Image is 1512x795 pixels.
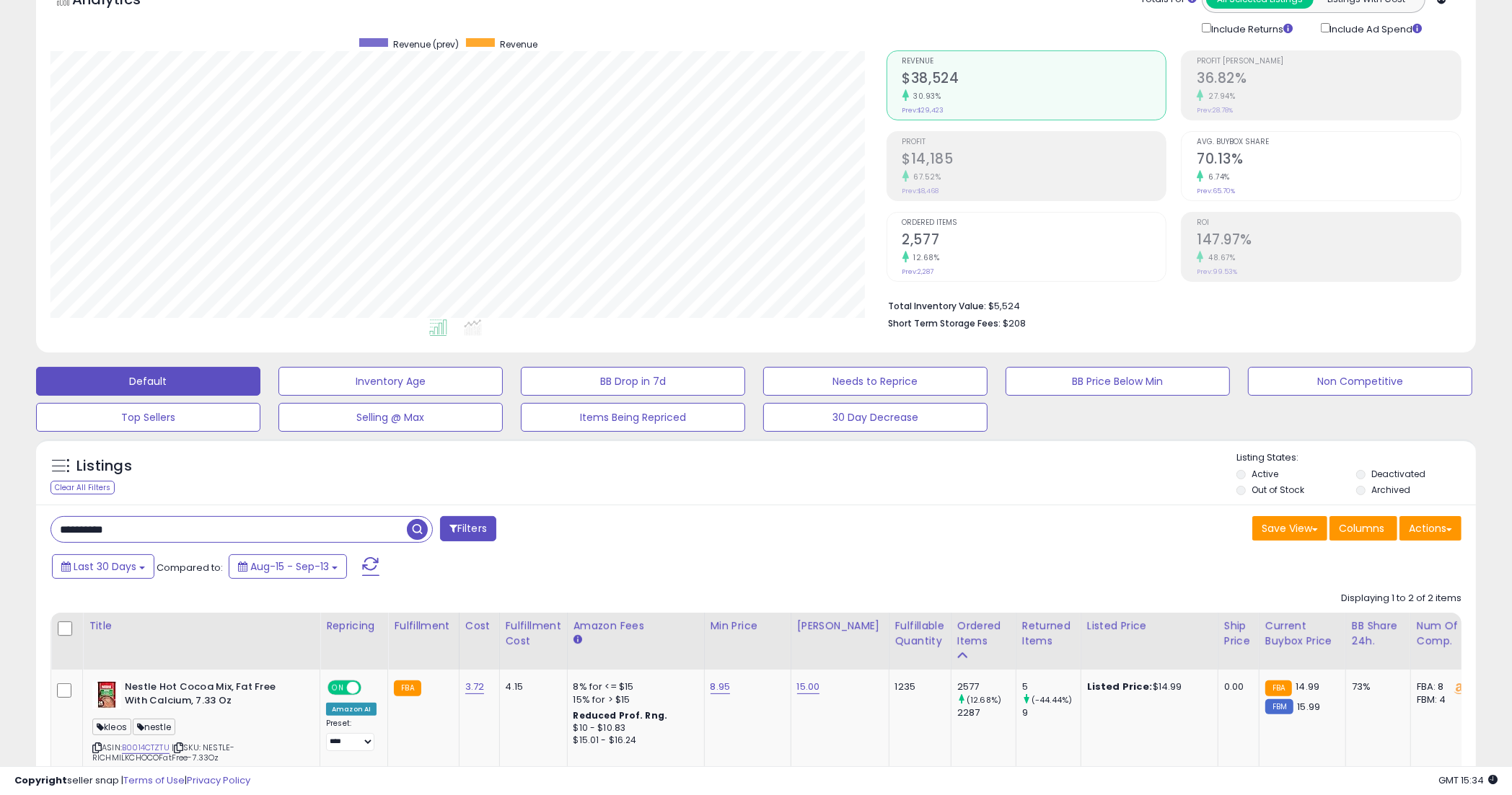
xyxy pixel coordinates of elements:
label: Out of Stock [1252,484,1304,496]
h5: Listings [76,456,132,476]
div: Clear All Filters [50,481,115,494]
div: Fulfillment [394,618,452,634]
span: Compared to: [157,561,223,574]
button: Aug-15 - Sep-13 [229,554,347,579]
span: Columns [1339,521,1384,536]
div: Include Ad Spend [1310,20,1446,36]
button: Items Being Repriced [521,403,745,432]
a: B0014CTZTU [122,742,170,754]
div: Returned Items [1022,618,1075,649]
h2: $38,524 [902,70,1166,89]
div: [PERSON_NAME] [797,618,883,634]
label: Archived [1371,484,1410,496]
small: FBA [394,680,421,696]
span: Profit [PERSON_NAME] [1197,58,1461,66]
small: 30.93% [909,91,941,102]
div: Listed Price [1087,618,1212,634]
button: Filters [440,516,496,541]
div: Ship Price [1224,618,1253,649]
div: 15% for > $15 [573,693,693,706]
small: 27.94% [1203,91,1235,102]
button: Last 30 Days [52,554,154,579]
div: Include Returns [1191,20,1310,36]
b: Short Term Storage Fees: [889,317,1001,329]
a: 15.00 [797,680,820,694]
span: 2025-10-14 15:34 GMT [1438,773,1498,787]
button: Needs to Reprice [763,367,988,396]
li: $5,524 [889,296,1451,314]
span: Revenue (prev) [393,38,459,50]
div: 8% for <= $15 [573,680,693,693]
small: Prev: 28.78% [1197,106,1233,115]
strong: Copyright [14,773,67,787]
b: Total Inventory Value: [889,300,987,312]
div: 0.00 [1224,680,1248,693]
div: 2577 [957,680,1016,693]
span: Avg. Buybox Share [1197,138,1461,146]
span: Profit [902,138,1166,146]
label: Deactivated [1371,468,1425,480]
small: 6.74% [1203,172,1230,182]
div: 1235 [895,680,940,693]
small: 48.67% [1203,252,1235,263]
small: Prev: $8,468 [902,187,939,195]
button: Inventory Age [278,367,503,396]
label: Active [1252,468,1278,480]
div: Fulfillment Cost [506,618,561,649]
span: OFF [359,682,382,694]
small: FBA [1265,680,1292,696]
a: 8.95 [711,680,731,694]
button: Save View [1252,516,1327,541]
div: 73% [1352,680,1399,693]
div: $15.01 - $16.24 [573,734,693,747]
div: FBA: 8 [1417,680,1464,693]
b: Listed Price: [1087,680,1153,693]
span: $208 [1003,316,1027,330]
div: Amazon Fees [573,618,698,634]
button: Non Competitive [1248,367,1472,396]
span: Ordered Items [902,219,1166,227]
small: FBM [1265,699,1293,714]
div: $10 - $10.83 [573,722,693,734]
h2: 147.97% [1197,231,1461,251]
div: 4.15 [506,680,556,693]
span: Last 30 Days [74,559,136,574]
small: (12.68%) [967,694,1001,706]
div: Cost [465,618,493,634]
h2: 70.13% [1197,151,1461,170]
span: ROI [1197,219,1461,227]
div: Num of Comp. [1417,618,1469,649]
button: Selling @ Max [278,403,503,432]
h2: 2,577 [902,231,1166,251]
small: (-44.44%) [1032,694,1072,706]
div: Ordered Items [957,618,1010,649]
button: Actions [1399,516,1462,541]
small: 12.68% [909,252,940,263]
div: FBM: 4 [1417,693,1464,706]
p: Listing States: [1236,451,1476,465]
b: Nestle Hot Cocoa Mix, Fat Free With Calcium, 7.33 Oz [125,680,300,711]
div: Fulfillable Quantity [895,618,945,649]
small: Prev: 99.53% [1197,267,1237,276]
div: Title [89,618,314,634]
img: 51S9uiHJPiL._SL40_.jpg [92,680,121,709]
button: BB Drop in 7d [521,367,745,396]
button: 30 Day Decrease [763,403,988,432]
div: Amazon AI [326,703,377,716]
div: Repricing [326,618,382,634]
button: Top Sellers [36,403,260,432]
span: Revenue [902,58,1166,66]
span: Revenue [500,38,537,50]
span: ON [329,682,347,694]
h2: $14,185 [902,151,1166,170]
div: Preset: [326,719,377,751]
span: 15.99 [1297,700,1320,714]
div: 5 [1022,680,1081,693]
div: 9 [1022,706,1081,719]
small: Prev: $29,423 [902,106,944,115]
b: Reduced Prof. Rng. [573,709,668,721]
a: Privacy Policy [187,773,250,787]
div: seller snap | | [14,774,250,788]
small: Amazon Fees. [573,634,582,647]
small: Prev: 65.70% [1197,187,1235,195]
